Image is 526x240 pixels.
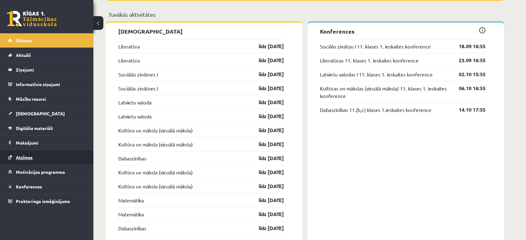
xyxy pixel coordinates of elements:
span: [DEMOGRAPHIC_DATA] [16,111,65,116]
p: Tuvākās aktivitātes [108,10,502,19]
a: Ziņojumi [8,62,86,77]
legend: Informatīvie ziņojumi [16,77,86,91]
a: Literatūra [118,57,140,64]
a: līdz [DATE] [248,127,284,134]
a: Maksājumi [8,136,86,150]
a: līdz [DATE] [248,57,284,64]
a: Kultūra un māksla (vizuālā māksla) [118,141,193,148]
a: Kultūras un mākslas (vizuālā māksla) 11. klases 1. ieskaites konference [320,85,449,99]
a: Kultūra un māksla (vizuālā māksla) [118,127,193,134]
span: Mācību resursi [16,96,46,102]
a: Dabaszinības 11.(b,c) klases 1.ieskaites konference [320,106,431,113]
p: [DEMOGRAPHIC_DATA] [118,27,284,35]
a: Aktuāli [8,48,86,62]
a: 23.09 16:55 [449,57,486,64]
a: līdz [DATE] [248,85,284,92]
span: Atzīmes [16,155,33,160]
span: Sākums [16,38,32,43]
p: Konferences [320,27,486,35]
a: Matemātika [118,196,144,204]
a: Literatūra [118,43,140,50]
a: Dabaszinības [118,224,146,232]
span: Konferences [16,184,42,189]
a: Sociālo zinātņu I 11. klases 1. ieskaites konference [320,43,431,50]
a: Sākums [8,33,86,48]
a: līdz [DATE] [248,113,284,120]
span: Proktoringa izmēģinājums [16,198,70,204]
a: Kultūra un māksla (vizuālā māksla) [118,182,193,190]
span: Motivācijas programma [16,169,65,175]
a: Matemātika [118,210,144,218]
a: Motivācijas programma [8,165,86,179]
a: līdz [DATE] [248,168,284,176]
span: Aktuāli [16,52,31,58]
a: līdz [DATE] [248,141,284,148]
a: līdz [DATE] [248,99,284,106]
a: 14.10 17:55 [449,106,486,113]
a: Latviešu valodas I 11. klases 1. ieskaites konference [320,71,433,78]
a: līdz [DATE] [248,71,284,78]
a: 18.09 16:55 [449,43,486,50]
a: Konferences [8,179,86,194]
a: Kultūra un māksla (vizuālā māksla) [118,168,193,176]
a: līdz [DATE] [248,155,284,162]
a: Atzīmes [8,150,86,164]
a: Latviešu valoda [118,113,152,120]
span: Digitālie materiāli [16,125,53,131]
a: Sociālās zinātnes I [118,85,158,92]
a: līdz [DATE] [248,182,284,190]
a: līdz [DATE] [248,210,284,218]
legend: Ziņojumi [16,62,86,77]
a: Literatūras 11. klases 1. ieskaites konference [320,57,419,64]
a: Sociālās zinātnes I [118,71,158,78]
a: 06.10 16:55 [449,85,486,92]
a: Mācību resursi [8,92,86,106]
a: līdz [DATE] [248,224,284,232]
a: Informatīvie ziņojumi [8,77,86,91]
legend: Maksājumi [16,136,86,150]
a: līdz [DATE] [248,196,284,204]
a: Rīgas 1. Tālmācības vidusskola [7,11,57,26]
a: [DEMOGRAPHIC_DATA] [8,106,86,121]
a: Proktoringa izmēģinājums [8,194,86,208]
a: Latviešu valoda [118,99,152,106]
a: Digitālie materiāli [8,121,86,135]
a: Dabaszinības [118,155,146,162]
a: līdz [DATE] [248,43,284,50]
a: 02.10 15:55 [449,71,486,78]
